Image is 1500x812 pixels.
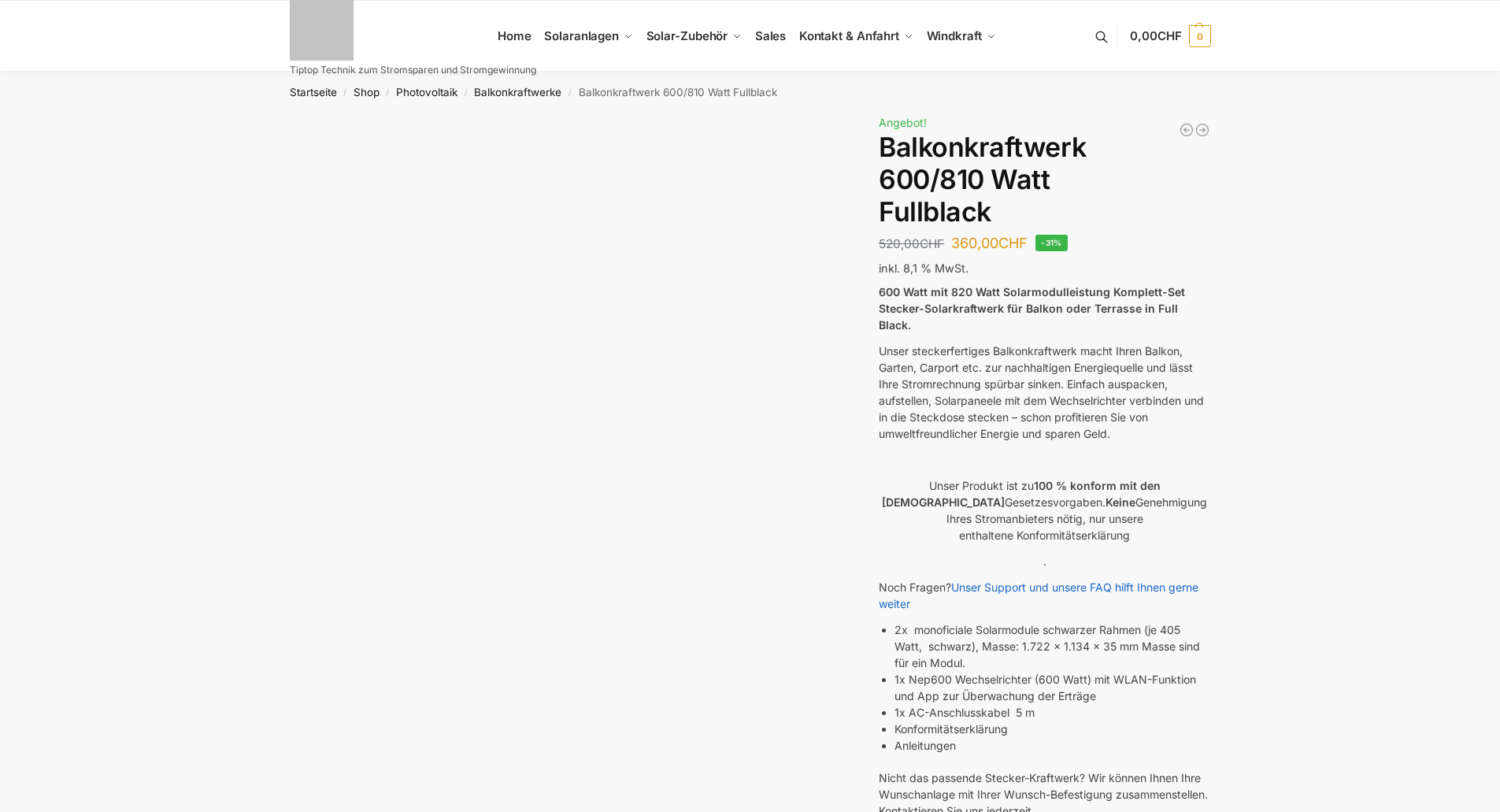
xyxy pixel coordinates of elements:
a: Kontakt & Anfahrt [792,1,920,72]
p: Tiptop Technik zum Stromsparen und Stromgewinnung [290,65,536,75]
span: Windkraft [927,28,982,43]
nav: Breadcrumb [261,72,1239,113]
a: Solar-Zubehör [639,1,748,72]
li: 1x Nep600 Wechselrichter (600 Watt) mit WLAN-Funktion und App zur Überwachung der Erträge [894,671,1210,704]
span: CHF [920,236,944,251]
a: Unser Support und unsere FAQ hilft Ihnen gerne weiter [879,580,1198,610]
span: 0,00 [1130,28,1181,43]
span: Solar-Zubehör [646,28,728,43]
bdi: 520,00 [879,236,944,251]
bdi: 360,00 [951,235,1028,251]
p: . [879,553,1210,569]
span: / [337,87,354,99]
span: Kontakt & Anfahrt [799,28,899,43]
a: Windkraft [920,1,1002,72]
p: Noch Fragen? [879,579,1210,612]
span: Angebot! [879,116,927,129]
a: 0,00CHF 0 [1130,13,1210,60]
p: Unser steckerfertiges Balkonkraftwerk macht Ihren Balkon, Garten, Carport etc. zur nachhaltigen E... [879,343,1210,442]
span: -31% [1035,235,1068,251]
span: / [561,87,578,99]
a: Photovoltaik [396,86,457,98]
li: 1x AC-Anschlusskabel 5 m [894,704,1210,721]
span: CHF [1157,28,1182,43]
a: Sales [748,1,792,72]
span: Solaranlagen [544,28,619,43]
h1: Balkonkraftwerk 600/810 Watt Fullblack [879,132,1210,228]
a: Solaranlagen [538,1,639,72]
span: / [457,87,474,99]
strong: 600 Watt mit 820 Watt Solarmodulleistung Komplett-Set Stecker-Solarkraftwerk für Balkon oder Terr... [879,285,1185,332]
a: Balkonkraftwerk 405/600 Watt erweiterbar [1194,122,1210,138]
strong: 100 % konform mit den [DEMOGRAPHIC_DATA] [882,479,1161,509]
li: Anleitungen [894,737,1210,754]
a: Balkonkraftwerke [474,86,561,98]
li: 2x monoficiale Solarmodule schwarzer Rahmen (je 405 Watt, schwarz), Masse: 1.722 x 1.134 x 35 mm ... [894,621,1210,671]
span: CHF [998,235,1028,251]
a: Startseite [290,86,337,98]
span: inkl. 8,1 % MwSt. [879,261,969,275]
span: / [380,87,396,99]
span: Sales [755,28,787,43]
strong: Keine [1106,495,1135,509]
a: Balkonkraftwerk 445/600 Watt Bificial [1179,122,1194,138]
p: Unser Produkt ist zu Gesetzesvorgaben. Genehmigung Ihres Stromanbieters nötig, nur unsere enthalt... [879,477,1210,543]
a: Shop [354,86,380,98]
li: Konformitätserklärung [894,721,1210,737]
span: 0 [1189,25,1211,47]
